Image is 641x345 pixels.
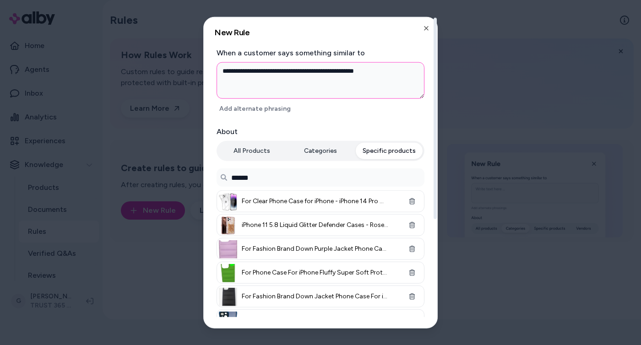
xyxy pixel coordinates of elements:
[242,316,388,325] span: For Wireless Charging Case For iPhone Shockproof Lens Protection Cover Navy Blue - Navy Blue / iP...
[219,312,237,330] img: For Wireless Charging Case For iPhone Shockproof Lens Protection Cover Navy Blue - Navy Blue / iP...
[219,193,237,211] img: For Clear Phone Case for iPhone - iPhone 14 Pro Max / Clear
[287,143,354,159] button: Categories
[219,264,237,282] img: For Phone Case For iPhone Fluffy Super Soft Protective Case Multiple Colors - Green / iPhone 12 P...
[242,221,388,230] span: iPhone 11 5.8 Liquid Glitter Defender Cases - Rose Gold / iPhone 11 Pro
[219,288,237,306] img: For Fashion Brand Down Jacket Phone Case For iPhone 12 Series - Black / iPhone 12 or 12 Pro
[219,240,237,259] img: For Fashion Brand Down Purple Jacket Phone Case For iPhones - Purple / iPhone 12 or 12 Pro
[242,292,388,301] span: For Fashion Brand Down Jacket Phone Case For iPhone 12 Series - Black / iPhone 12 or 12 Pro
[218,143,285,159] button: All Products
[242,268,388,277] span: For Phone Case For iPhone Fluffy Super Soft Protective Case Multiple Colors - Green / iPhone 12 P...
[219,216,237,235] img: iPhone 11 5.8 Liquid Glitter Defender Cases - Rose Gold / iPhone 11 Pro
[217,102,293,115] button: Add alternate phrasing
[242,197,388,206] span: For Clear Phone Case for iPhone - iPhone 14 Pro Max / Clear
[217,126,424,137] label: About
[217,48,424,59] label: When a customer says something similar to
[215,28,426,37] h2: New Rule
[356,143,423,159] button: Specific products
[242,244,388,253] span: For Fashion Brand Down Purple Jacket Phone Case For iPhones - Purple / iPhone 12 or 12 Pro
